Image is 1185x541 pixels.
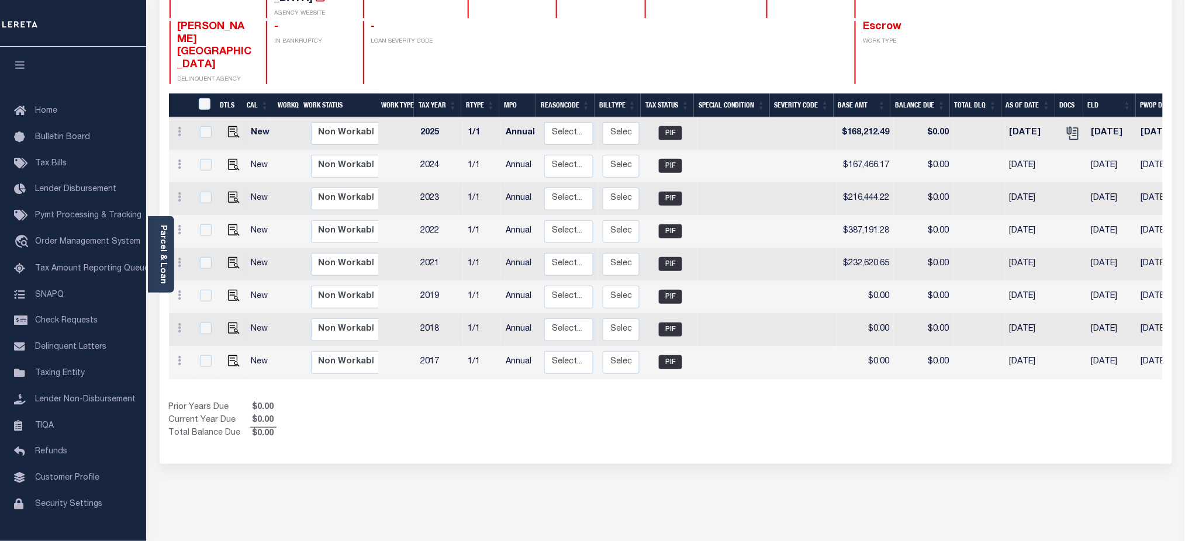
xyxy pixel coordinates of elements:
[416,117,463,150] td: 2025
[1005,216,1058,248] td: [DATE]
[250,401,277,414] span: $0.00
[863,37,938,46] p: WORK TYPE
[416,248,463,281] td: 2021
[499,93,536,117] th: MPO
[35,185,116,193] span: Lender Disbursement
[169,401,250,414] td: Prior Years Due
[35,369,85,377] span: Taxing Entity
[1005,281,1058,314] td: [DATE]
[299,93,378,117] th: Work Status
[501,117,540,150] td: Annual
[247,216,279,248] td: New
[35,238,140,246] span: Order Management System
[416,150,463,183] td: 2024
[694,93,770,117] th: Special Condition: activate to sort column ascending
[837,183,894,216] td: $216,444.22
[659,322,682,337] span: PIF
[894,248,953,281] td: $0.00
[35,421,54,429] span: TIQA
[641,93,694,117] th: Tax Status: activate to sort column ascending
[35,265,149,273] span: Tax Amount Reporting Queue
[890,93,950,117] th: Balance Due: activate to sort column ascending
[215,93,243,117] th: DTLS
[536,93,595,117] th: ReasonCode: activate to sort column ascending
[894,216,953,248] td: $0.00
[837,314,894,346] td: $0.00
[463,314,501,346] td: 1/1
[659,257,682,271] span: PIF
[1005,183,1058,216] td: [DATE]
[414,93,461,117] th: Tax Year: activate to sort column ascending
[834,93,890,117] th: Base Amt: activate to sort column ascending
[416,346,463,379] td: 2017
[14,235,33,250] i: travel_explore
[191,93,215,117] th: &nbsp;
[894,346,953,379] td: $0.00
[894,183,953,216] td: $0.00
[416,183,463,216] td: 2023
[894,314,953,346] td: $0.00
[416,216,463,248] td: 2022
[274,37,349,46] p: IN BANKRUPTCY
[1005,248,1058,281] td: [DATE]
[1087,314,1136,346] td: [DATE]
[35,343,106,351] span: Delinquent Letters
[463,183,501,216] td: 1/1
[1005,346,1058,379] td: [DATE]
[1005,314,1058,346] td: [DATE]
[1087,150,1136,183] td: [DATE]
[247,117,279,150] td: New
[1087,346,1136,379] td: [DATE]
[1087,248,1136,281] td: [DATE]
[35,474,99,482] span: Customer Profile
[837,248,894,281] td: $232,620.65
[371,22,375,32] span: -
[837,117,894,150] td: $168,212.49
[178,22,252,70] span: [PERSON_NAME] [GEOGRAPHIC_DATA]
[837,281,894,314] td: $0.00
[501,281,540,314] td: Annual
[501,216,540,248] td: Annual
[659,126,682,140] span: PIF
[659,290,682,304] span: PIF
[463,150,501,183] td: 1/1
[274,9,349,18] p: AGENCY WEBSITE
[863,22,901,32] span: Escrow
[169,93,192,117] th: &nbsp;&nbsp;&nbsp;&nbsp;&nbsp;&nbsp;&nbsp;&nbsp;&nbsp;&nbsp;
[247,346,279,379] td: New
[501,314,540,346] td: Annual
[501,150,540,183] td: Annual
[35,448,67,456] span: Refunds
[178,75,253,84] p: DELINQUENT AGENCY
[35,317,98,325] span: Check Requests
[1055,93,1083,117] th: Docs
[837,150,894,183] td: $167,466.17
[416,314,463,346] td: 2018
[1087,281,1136,314] td: [DATE]
[274,22,278,32] span: -
[247,314,279,346] td: New
[169,427,250,440] td: Total Balance Due
[1005,150,1058,183] td: [DATE]
[770,93,834,117] th: Severity Code: activate to sort column ascending
[169,414,250,427] td: Current Year Due
[250,414,277,427] span: $0.00
[1005,117,1058,150] td: [DATE]
[35,396,136,404] span: Lender Non-Disbursement
[35,133,90,141] span: Bulletin Board
[35,290,64,299] span: SNAPQ
[894,150,953,183] td: $0.00
[250,428,277,441] span: $0.00
[247,183,279,216] td: New
[837,346,894,379] td: $0.00
[1087,183,1136,216] td: [DATE]
[35,211,141,220] span: Pymt Processing & Tracking
[35,159,67,168] span: Tax Bills
[501,248,540,281] td: Annual
[894,117,953,150] td: $0.00
[416,281,463,314] td: 2019
[463,117,501,150] td: 1/1
[247,248,279,281] td: New
[950,93,1001,117] th: Total DLQ: activate to sort column ascending
[1087,216,1136,248] td: [DATE]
